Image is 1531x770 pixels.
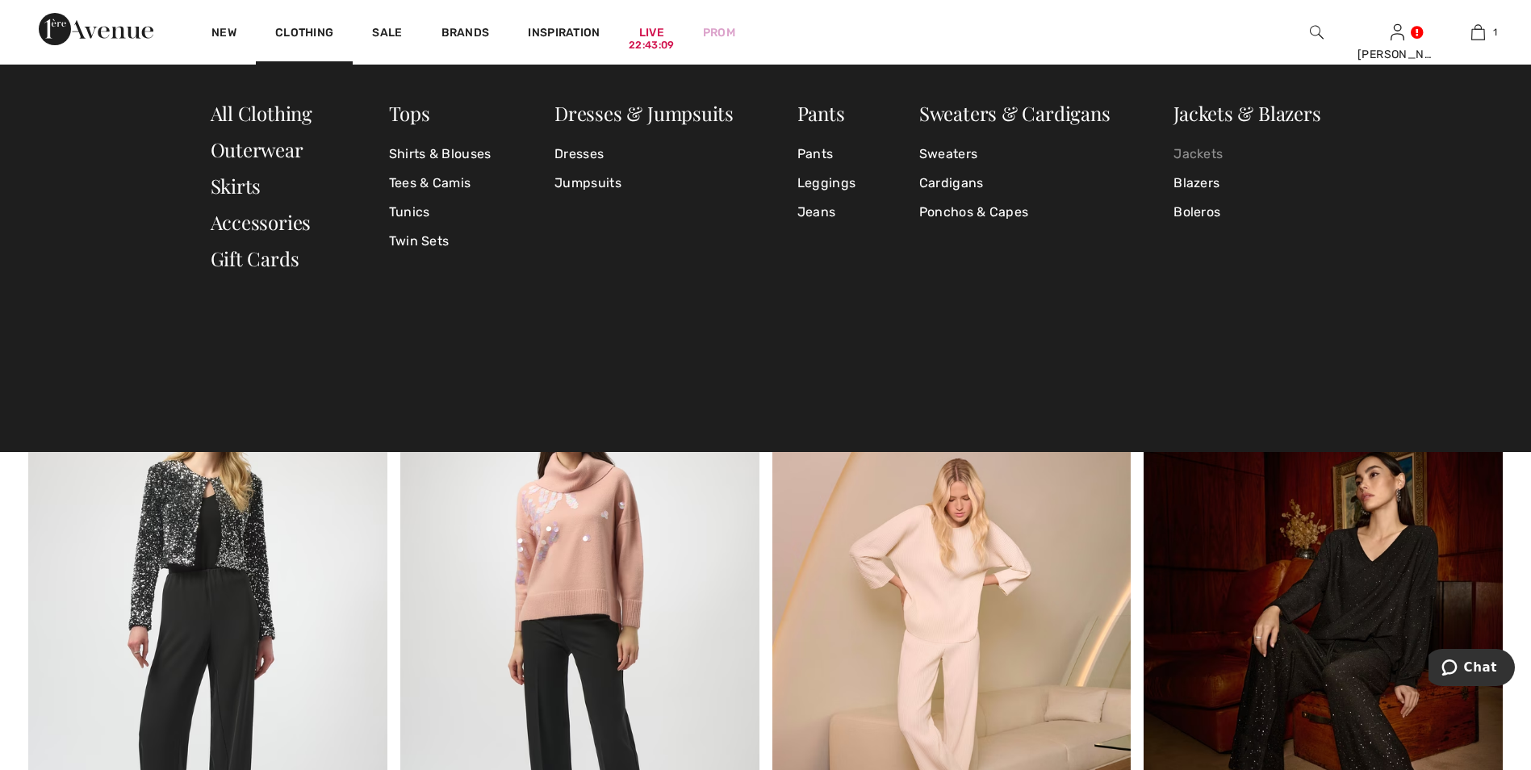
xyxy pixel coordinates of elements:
a: Accessories [211,209,312,235]
a: Tops [389,100,430,126]
a: Boleros [1173,198,1320,227]
a: Cardigans [919,169,1111,198]
a: Tunics [389,198,492,227]
a: Dresses & Jumpsuits [554,100,734,126]
div: [PERSON_NAME] [1357,46,1437,63]
a: 1 [1438,23,1517,42]
a: Brands [441,26,490,43]
a: Outerwear [211,136,303,162]
a: Sweaters & Cardigans [919,100,1111,126]
a: Dresses [554,140,734,169]
a: Pants [797,100,845,126]
a: Jeans [797,198,855,227]
span: 1 [1493,25,1497,40]
a: Jackets & Blazers [1173,100,1320,126]
a: Twin Sets [389,227,492,256]
a: Tees & Camis [389,169,492,198]
span: Inspiration [528,26,600,43]
a: Sign In [1391,24,1404,40]
a: Sale [372,26,402,43]
a: Leggings [797,169,855,198]
a: All Clothing [211,100,312,126]
div: 22:43:09 [629,38,674,53]
a: Prom [703,24,735,41]
a: Sweaters [919,140,1111,169]
iframe: Opens a widget where you can chat to one of our agents [1429,649,1515,689]
a: Ponchos & Capes [919,198,1111,227]
a: Live22:43:09 [639,24,664,41]
a: Pants [797,140,855,169]
a: Gift Cards [211,245,299,271]
a: Blazers [1173,169,1320,198]
a: Jumpsuits [554,169,734,198]
a: Clothing [275,26,333,43]
img: My Info [1391,23,1404,42]
a: Skirts [211,173,261,199]
a: New [211,26,236,43]
img: My Bag [1471,23,1485,42]
img: search the website [1310,23,1324,42]
a: Shirts & Blouses [389,140,492,169]
a: Jackets [1173,140,1320,169]
img: 1ère Avenue [39,13,153,45]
